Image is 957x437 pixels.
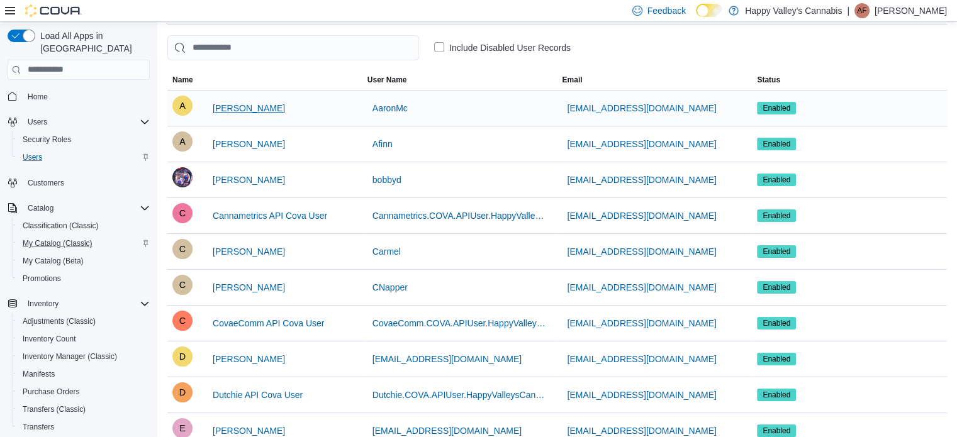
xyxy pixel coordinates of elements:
[18,402,150,417] span: Transfers (Classic)
[208,275,290,300] button: [PERSON_NAME]
[23,422,54,432] span: Transfers
[562,203,722,228] button: [EMAIL_ADDRESS][DOMAIN_NAME]
[208,382,308,407] button: Dutchie API Cova User
[13,131,155,148] button: Security Roles
[18,271,66,286] a: Promotions
[213,138,285,150] span: [PERSON_NAME]
[367,167,406,192] button: bobbyd
[213,245,285,258] span: [PERSON_NAME]
[372,245,401,258] span: Carmel
[172,96,193,116] div: Aaron
[763,138,790,150] span: Enabled
[13,235,155,252] button: My Catalog (Classic)
[23,221,99,231] span: Classification (Classic)
[372,174,401,186] span: bobbyd
[213,102,285,114] span: [PERSON_NAME]
[23,201,59,216] button: Catalog
[179,96,186,116] span: A
[763,318,790,329] span: Enabled
[367,275,413,300] button: CNapper
[372,353,522,365] span: [EMAIL_ADDRESS][DOMAIN_NAME]
[875,3,947,18] p: [PERSON_NAME]
[367,311,552,336] button: CovaeComm.COVA.APIUser.HappyValleysCannabis
[372,102,408,114] span: AaronMc
[757,353,796,365] span: Enabled
[3,295,155,313] button: Inventory
[763,282,790,293] span: Enabled
[372,389,547,401] span: Dutchie.COVA.APIUser.HappyValleysCannabis
[568,138,717,150] span: [EMAIL_ADDRESS][DOMAIN_NAME]
[23,296,64,311] button: Inventory
[23,334,76,344] span: Inventory Count
[18,236,150,251] span: My Catalog (Classic)
[367,239,406,264] button: Carmel
[172,311,193,331] div: CovaeComm
[28,299,59,309] span: Inventory
[172,167,193,187] div: Bobby
[757,102,796,114] span: Enabled
[757,317,796,329] span: Enabled
[367,346,527,372] button: [EMAIL_ADDRESS][DOMAIN_NAME]
[23,135,71,145] span: Security Roles
[23,256,84,266] span: My Catalog (Beta)
[367,75,407,85] span: User Name
[213,424,285,437] span: [PERSON_NAME]
[367,131,398,157] button: Afinn
[18,150,150,165] span: Users
[18,384,150,399] span: Purchase Orders
[23,89,53,104] a: Home
[757,389,796,401] span: Enabled
[562,131,722,157] button: [EMAIL_ADDRESS][DOMAIN_NAME]
[763,210,790,221] span: Enabled
[763,102,790,114] span: Enabled
[13,383,155,401] button: Purchase Orders
[562,346,722,372] button: [EMAIL_ADDRESS][DOMAIN_NAME]
[568,317,717,329] span: [EMAIL_ADDRESS][DOMAIN_NAME]
[179,131,186,152] span: A
[23,152,42,162] span: Users
[13,365,155,383] button: Manifests
[23,316,96,326] span: Adjustments (Classic)
[757,245,796,258] span: Enabled
[757,281,796,294] span: Enabled
[647,4,686,17] span: Feedback
[179,275,186,295] span: C
[208,346,290,372] button: [PERSON_NAME]
[18,218,150,233] span: Classification (Classic)
[18,419,150,434] span: Transfers
[562,96,722,121] button: [EMAIL_ADDRESS][DOMAIN_NAME]
[172,382,193,402] div: Dutchie
[213,174,285,186] span: [PERSON_NAME]
[18,314,150,329] span: Adjustments (Classic)
[568,174,717,186] span: [EMAIL_ADDRESS][DOMAIN_NAME]
[562,75,583,85] span: Email
[13,401,155,418] button: Transfers (Classic)
[568,424,717,437] span: [EMAIL_ADDRESS][DOMAIN_NAME]
[23,404,86,414] span: Transfers (Classic)
[28,92,48,102] span: Home
[23,274,61,284] span: Promotions
[568,353,717,365] span: [EMAIL_ADDRESS][DOMAIN_NAME]
[3,87,155,106] button: Home
[568,245,717,258] span: [EMAIL_ADDRESS][DOMAIN_NAME]
[757,75,780,85] span: Status
[208,203,332,228] button: Cannametrics API Cova User
[208,131,290,157] button: [PERSON_NAME]
[23,351,117,362] span: Inventory Manager (Classic)
[763,174,790,185] span: Enabled
[23,175,69,191] a: Customers
[35,30,150,55] span: Load All Apps in [GEOGRAPHIC_DATA]
[434,40,571,55] label: Include Disabled User Records
[763,353,790,365] span: Enabled
[18,253,89,268] a: My Catalog (Beta)
[208,311,329,336] button: CovaeComm API Cova User
[763,389,790,401] span: Enabled
[208,239,290,264] button: [PERSON_NAME]
[172,203,193,223] div: Cannametrics
[18,331,150,346] span: Inventory Count
[763,246,790,257] span: Enabled
[13,418,155,436] button: Transfers
[179,239,186,259] span: C
[745,3,842,18] p: Happy Valley's Cannabis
